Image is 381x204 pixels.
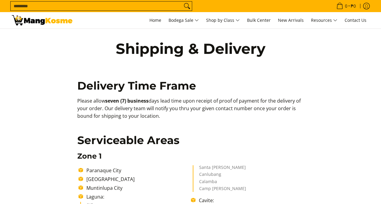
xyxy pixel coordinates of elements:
[169,17,199,24] span: Bodega Sale
[308,12,340,28] a: Resources
[344,4,348,8] span: 0
[350,4,357,8] span: ₱0
[83,176,191,183] li: [GEOGRAPHIC_DATA]
[149,17,161,23] span: Home
[244,12,274,28] a: Bulk Center
[278,17,304,23] span: New Arrivals
[199,179,298,187] li: Calamba
[103,40,279,58] h1: Shipping & Delivery
[165,12,202,28] a: Bodega Sale
[86,167,121,174] span: Paranaque City
[199,172,298,179] li: Canlubang
[247,17,271,23] span: Bulk Center
[335,3,358,9] span: •
[199,165,298,173] li: Santa [PERSON_NAME]
[196,197,303,204] li: Cavite:
[77,152,304,161] h3: Zone 1
[83,193,191,200] li: Laguna:
[206,17,240,24] span: Shop by Class
[345,17,366,23] span: Contact Us
[342,12,369,28] a: Contact Us
[311,17,337,24] span: Resources
[199,186,298,192] li: Camp [PERSON_NAME]
[146,12,164,28] a: Home
[203,12,243,28] a: Shop by Class
[79,12,369,28] nav: Main Menu
[77,133,304,147] h2: Serviceable Areas
[77,79,304,93] h2: Delivery Time Frame
[105,97,149,104] b: seven (7) business
[182,2,192,11] button: Search
[83,184,191,192] li: Muntinlupa City
[77,97,304,126] p: Please allow days lead time upon receipt of proof of payment for the delivery of your order. Our ...
[12,15,72,25] img: Shipping &amp; Delivery Page l Mang Kosme: Home Appliances Warehouse Sale!
[275,12,307,28] a: New Arrivals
